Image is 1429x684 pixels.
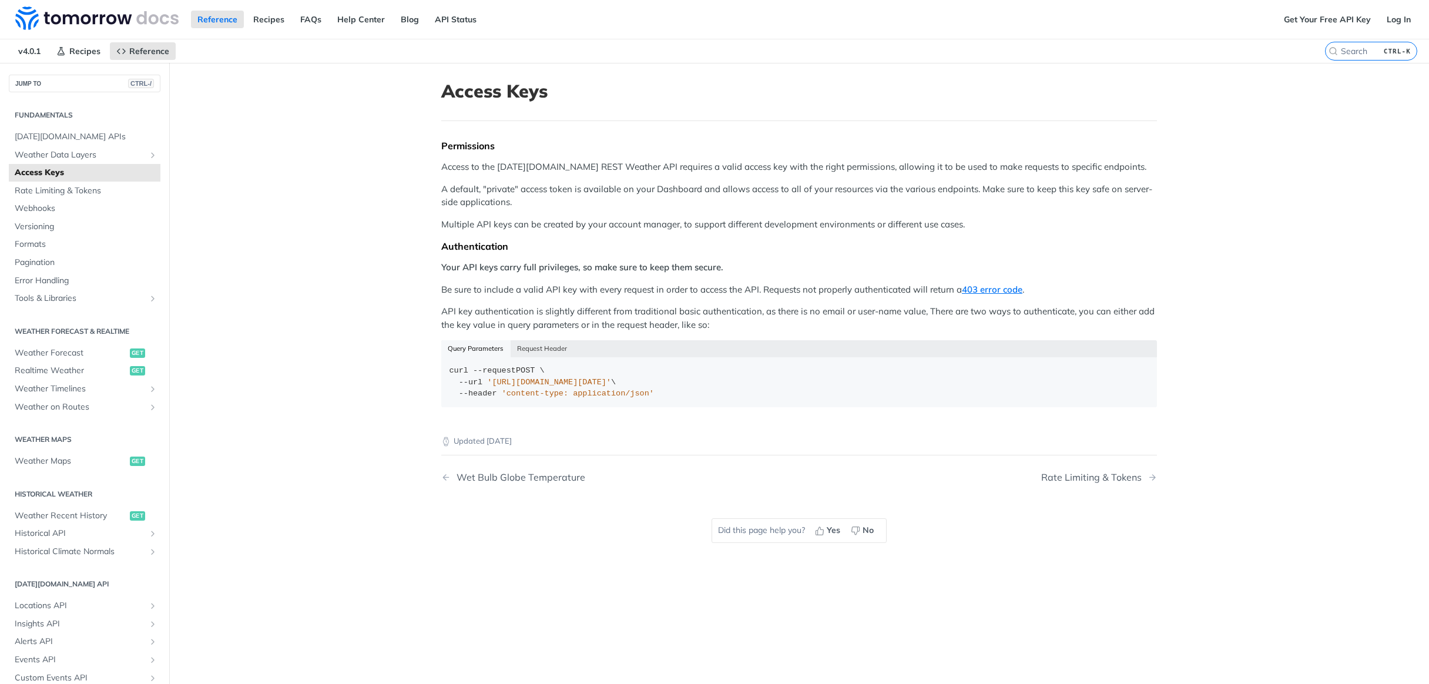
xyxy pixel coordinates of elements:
[15,203,157,214] span: Webhooks
[191,11,244,28] a: Reference
[441,160,1157,174] p: Access to the [DATE][DOMAIN_NAME] REST Weather API requires a valid access key with the right per...
[15,600,145,612] span: Locations API
[148,637,157,646] button: Show subpages for Alerts API
[130,457,145,466] span: get
[441,283,1157,297] p: Be sure to include a valid API key with every request in order to access the API. Requests not pr...
[9,218,160,236] a: Versioning
[148,601,157,611] button: Show subpages for Locations API
[294,11,328,28] a: FAQs
[15,510,127,522] span: Weather Recent History
[9,344,160,362] a: Weather Forecastget
[15,672,145,684] span: Custom Events API
[50,42,107,60] a: Recipes
[15,383,145,395] span: Weather Timelines
[712,518,887,543] div: Did this page help you?
[130,511,145,521] span: get
[15,239,157,250] span: Formats
[9,633,160,651] a: Alerts APIShow subpages for Alerts API
[15,347,127,359] span: Weather Forecast
[15,167,157,179] span: Access Keys
[9,434,160,445] h2: Weather Maps
[15,546,145,558] span: Historical Climate Normals
[487,378,611,387] span: '[URL][DOMAIN_NAME][DATE]'
[247,11,291,28] a: Recipes
[15,618,145,630] span: Insights API
[847,522,880,539] button: No
[15,185,157,197] span: Rate Limiting & Tokens
[148,619,157,629] button: Show subpages for Insights API
[15,149,145,161] span: Weather Data Layers
[450,366,468,375] span: curl
[9,398,160,416] a: Weather on RoutesShow subpages for Weather on Routes
[459,389,497,398] span: --header
[1329,46,1338,56] svg: Search
[441,81,1157,102] h1: Access Keys
[130,366,145,375] span: get
[1380,11,1417,28] a: Log In
[441,140,1157,152] div: Permissions
[12,42,47,60] span: v4.0.1
[394,11,425,28] a: Blog
[9,272,160,290] a: Error Handling
[441,472,748,483] a: Previous Page: Wet Bulb Globe Temperature
[9,110,160,120] h2: Fundamentals
[331,11,391,28] a: Help Center
[441,435,1157,447] p: Updated [DATE]
[441,183,1157,209] p: A default, "private" access token is available on your Dashboard and allows access to all of your...
[15,257,157,269] span: Pagination
[1041,472,1157,483] a: Next Page: Rate Limiting & Tokens
[9,128,160,146] a: [DATE][DOMAIN_NAME] APIs
[473,366,516,375] span: --request
[9,507,160,525] a: Weather Recent Historyget
[441,261,723,273] strong: Your API keys carry full privileges, so make sure to keep them secure.
[15,221,157,233] span: Versioning
[9,326,160,337] h2: Weather Forecast & realtime
[9,290,160,307] a: Tools & LibrariesShow subpages for Tools & Libraries
[130,348,145,358] span: get
[9,651,160,669] a: Events APIShow subpages for Events API
[9,525,160,542] a: Historical APIShow subpages for Historical API
[9,362,160,380] a: Realtime Weatherget
[451,472,585,483] div: Wet Bulb Globe Temperature
[129,46,169,56] span: Reference
[1041,472,1148,483] div: Rate Limiting & Tokens
[15,401,145,413] span: Weather on Routes
[9,146,160,164] a: Weather Data LayersShow subpages for Weather Data Layers
[9,236,160,253] a: Formats
[9,543,160,561] a: Historical Climate NormalsShow subpages for Historical Climate Normals
[148,150,157,160] button: Show subpages for Weather Data Layers
[148,403,157,412] button: Show subpages for Weather on Routes
[459,378,483,387] span: --url
[9,452,160,470] a: Weather Mapsget
[15,365,127,377] span: Realtime Weather
[9,615,160,633] a: Insights APIShow subpages for Insights API
[15,455,127,467] span: Weather Maps
[15,275,157,287] span: Error Handling
[1277,11,1377,28] a: Get Your Free API Key
[15,293,145,304] span: Tools & Libraries
[1381,45,1414,57] kbd: CTRL-K
[811,522,847,539] button: Yes
[15,131,157,143] span: [DATE][DOMAIN_NAME] APIs
[148,384,157,394] button: Show subpages for Weather Timelines
[9,200,160,217] a: Webhooks
[148,294,157,303] button: Show subpages for Tools & Libraries
[15,528,145,539] span: Historical API
[9,489,160,499] h2: Historical Weather
[128,79,154,88] span: CTRL-/
[9,75,160,92] button: JUMP TOCTRL-/
[9,579,160,589] h2: [DATE][DOMAIN_NAME] API
[15,636,145,648] span: Alerts API
[450,365,1149,400] div: POST \ \
[9,164,160,182] a: Access Keys
[148,547,157,556] button: Show subpages for Historical Climate Normals
[9,380,160,398] a: Weather TimelinesShow subpages for Weather Timelines
[15,6,179,30] img: Tomorrow.io Weather API Docs
[148,529,157,538] button: Show subpages for Historical API
[962,284,1022,295] a: 403 error code
[9,254,160,271] a: Pagination
[69,46,100,56] span: Recipes
[441,460,1157,495] nav: Pagination Controls
[441,240,1157,252] div: Authentication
